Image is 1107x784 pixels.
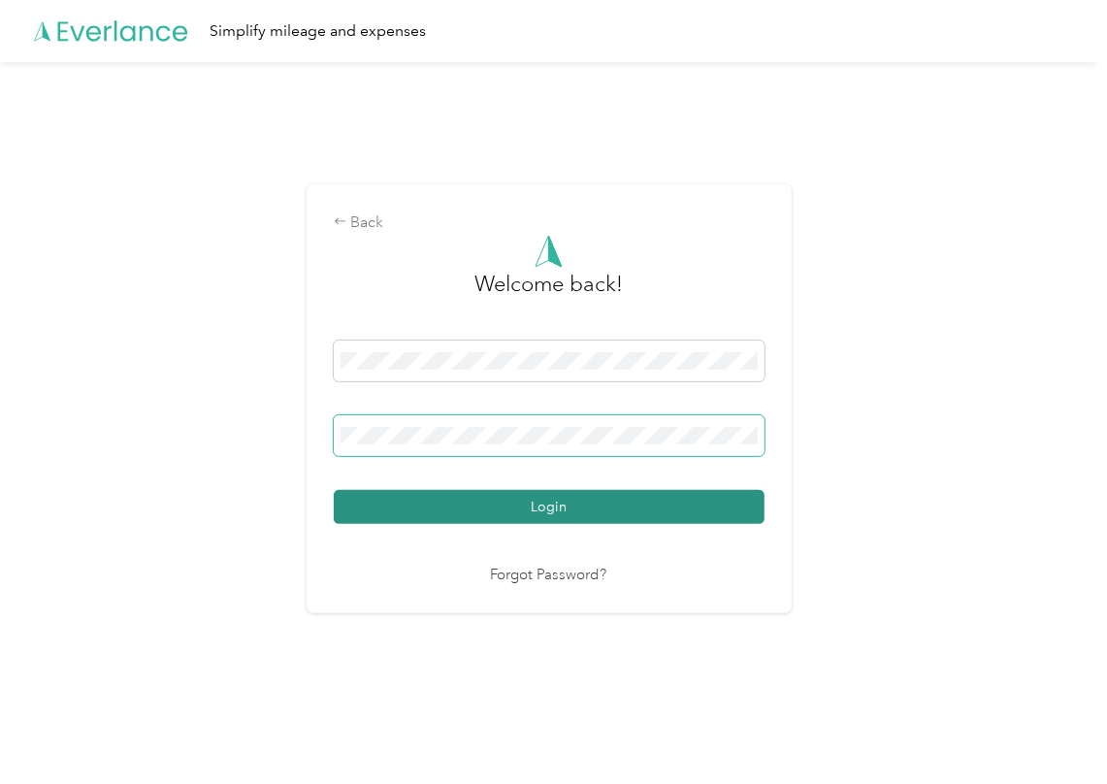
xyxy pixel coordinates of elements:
[998,675,1107,784] iframe: Everlance-gr Chat Button Frame
[334,490,765,524] button: Login
[491,565,607,587] a: Forgot Password?
[474,268,623,320] h3: greeting
[334,212,765,235] div: Back
[210,19,426,44] div: Simplify mileage and expenses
